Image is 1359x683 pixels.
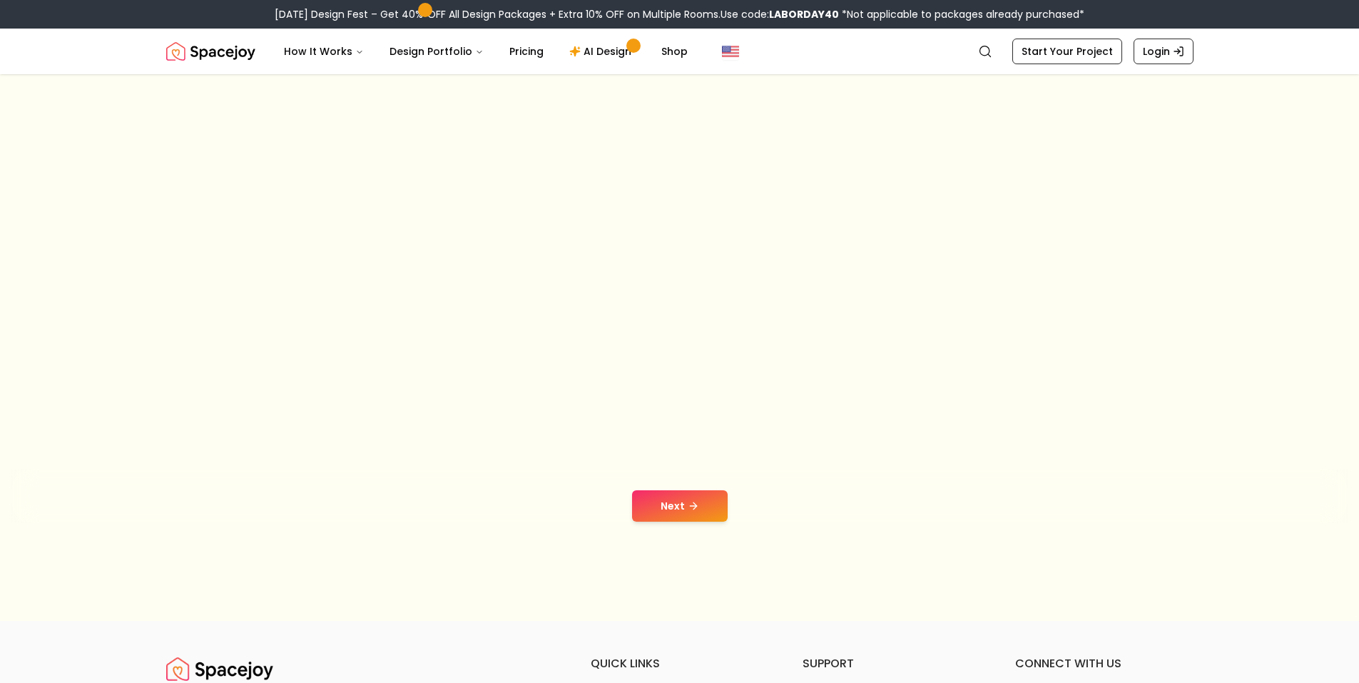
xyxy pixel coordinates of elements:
a: Start Your Project [1012,39,1122,64]
h6: quick links [591,655,769,672]
a: Spacejoy [166,37,255,66]
button: How It Works [273,37,375,66]
img: United States [722,43,739,60]
a: Pricing [498,37,555,66]
h6: connect with us [1015,655,1193,672]
a: AI Design [558,37,647,66]
span: *Not applicable to packages already purchased* [839,7,1084,21]
div: [DATE] Design Fest – Get 40% OFF All Design Packages + Extra 10% OFF on Multiple Rooms. [275,7,1084,21]
button: Design Portfolio [378,37,495,66]
span: Use code: [721,7,839,21]
img: Spacejoy Logo [166,37,255,66]
h6: support [803,655,981,672]
b: LABORDAY40 [769,7,839,21]
a: Login [1134,39,1193,64]
nav: Main [273,37,699,66]
button: Next [632,490,728,522]
nav: Global [166,29,1193,74]
a: Shop [650,37,699,66]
